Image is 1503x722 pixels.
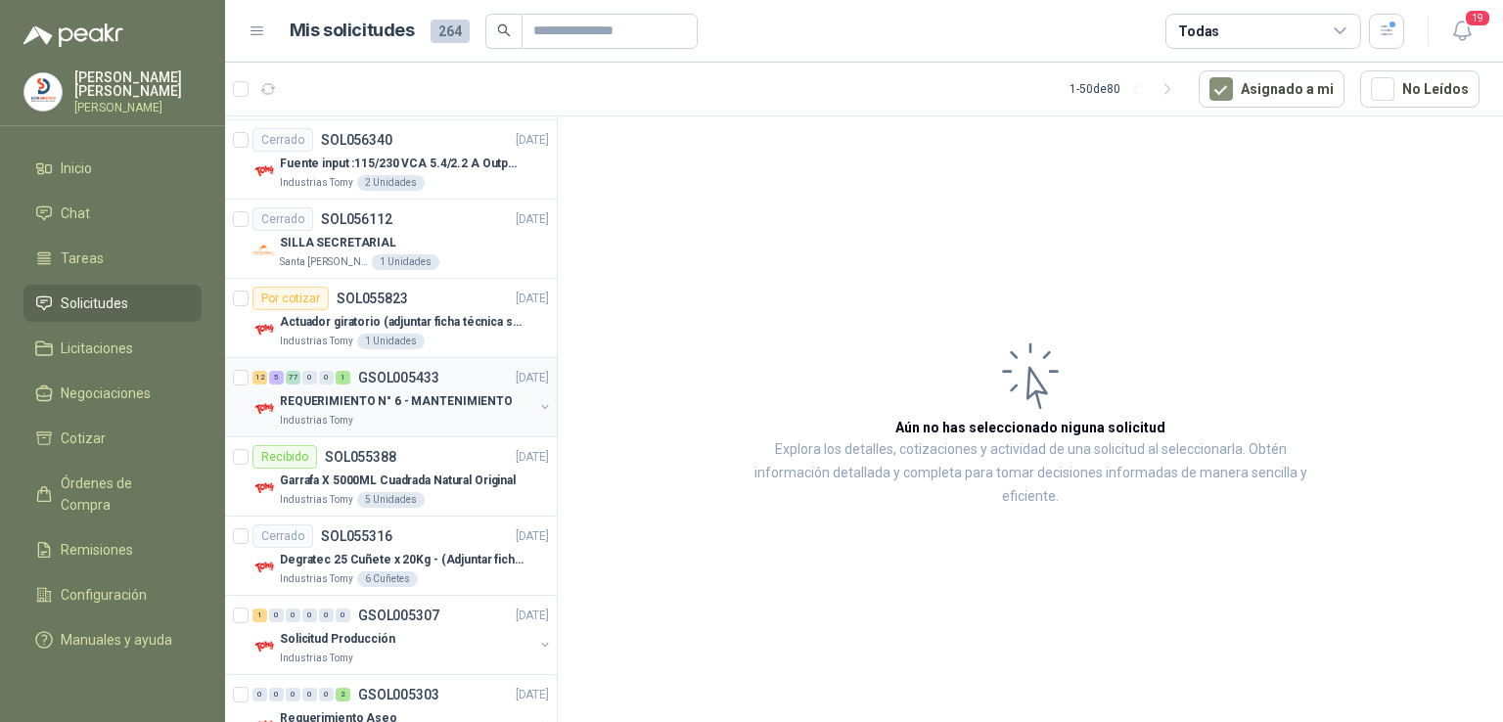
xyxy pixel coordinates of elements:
[337,292,408,305] p: SOL055823
[74,102,202,113] p: [PERSON_NAME]
[358,371,439,384] p: GSOL005433
[61,428,106,449] span: Cotizar
[61,383,151,404] span: Negociaciones
[286,371,300,384] div: 77
[895,417,1165,438] h3: Aún no has seleccionado niguna solicitud
[252,524,313,548] div: Cerrado
[325,450,396,464] p: SOL055388
[61,338,133,359] span: Licitaciones
[1464,9,1491,27] span: 19
[252,604,553,666] a: 1 0 0 0 0 0 GSOL005307[DATE] Company LogoSolicitud ProducciónIndustrias Tomy
[252,445,317,469] div: Recibido
[23,330,202,367] a: Licitaciones
[252,128,313,152] div: Cerrado
[252,609,267,622] div: 1
[225,517,557,596] a: CerradoSOL055316[DATE] Company LogoDegratec 25 Cuñete x 20Kg - (Adjuntar ficha técnica)Industrias...
[24,73,62,111] img: Company Logo
[23,531,202,568] a: Remisiones
[61,203,90,224] span: Chat
[280,234,396,252] p: SILLA SECRETARIAL
[23,420,202,457] a: Cotizar
[23,150,202,187] a: Inicio
[23,240,202,277] a: Tareas
[336,688,350,701] div: 2
[497,23,511,37] span: search
[280,413,353,429] p: Industrias Tomy
[1178,21,1219,42] div: Todas
[319,688,334,701] div: 0
[269,371,284,384] div: 5
[516,448,549,467] p: [DATE]
[357,175,425,191] div: 2 Unidades
[23,465,202,523] a: Órdenes de Compra
[74,70,202,98] p: [PERSON_NAME] [PERSON_NAME]
[280,175,353,191] p: Industrias Tomy
[61,584,147,606] span: Configuración
[252,287,329,310] div: Por cotizar
[358,609,439,622] p: GSOL005307
[516,210,549,229] p: [DATE]
[280,571,353,587] p: Industrias Tomy
[280,155,524,173] p: Fuente input :115/230 VCA 5.4/2.2 A Output: 24 VDC 10 A 47-63 Hz
[269,688,284,701] div: 0
[280,492,353,508] p: Industrias Tomy
[225,120,557,200] a: CerradoSOL056340[DATE] Company LogoFuente input :115/230 VCA 5.4/2.2 A Output: 24 VDC 10 A 47-63 ...
[252,207,313,231] div: Cerrado
[280,254,368,270] p: Santa [PERSON_NAME]
[516,527,549,546] p: [DATE]
[252,371,267,384] div: 12
[252,239,276,262] img: Company Logo
[269,609,284,622] div: 0
[336,609,350,622] div: 0
[23,621,202,658] a: Manuales y ayuda
[23,375,202,412] a: Negociaciones
[23,576,202,613] a: Configuración
[252,688,267,701] div: 0
[286,609,300,622] div: 0
[516,131,549,150] p: [DATE]
[357,571,418,587] div: 6 Cuñetes
[252,556,276,579] img: Company Logo
[319,609,334,622] div: 0
[286,688,300,701] div: 0
[252,159,276,183] img: Company Logo
[252,476,276,500] img: Company Logo
[280,472,516,490] p: Garrafa X 5000ML Cuadrada Natural Original
[61,629,172,651] span: Manuales y ayuda
[252,635,276,658] img: Company Logo
[516,607,549,625] p: [DATE]
[1360,70,1480,108] button: No Leídos
[516,290,549,308] p: [DATE]
[61,158,92,179] span: Inicio
[23,285,202,322] a: Solicitudes
[1070,73,1183,105] div: 1 - 50 de 80
[302,371,317,384] div: 0
[252,397,276,421] img: Company Logo
[280,313,524,332] p: Actuador giratorio (adjuntar ficha técnica si es diferente a festo)
[516,369,549,387] p: [DATE]
[252,366,553,429] a: 12 5 77 0 0 1 GSOL005433[DATE] Company LogoREQUERIMIENTO N° 6 - MANTENIMIENTOIndustrias Tomy
[321,212,392,226] p: SOL056112
[61,248,104,269] span: Tareas
[252,318,276,341] img: Company Logo
[431,20,470,43] span: 264
[61,473,183,516] span: Órdenes de Compra
[23,23,123,47] img: Logo peakr
[290,17,415,45] h1: Mis solicitudes
[280,551,524,569] p: Degratec 25 Cuñete x 20Kg - (Adjuntar ficha técnica)
[357,334,425,349] div: 1 Unidades
[280,651,353,666] p: Industrias Tomy
[321,529,392,543] p: SOL055316
[280,630,395,649] p: Solicitud Producción
[61,539,133,561] span: Remisiones
[280,334,353,349] p: Industrias Tomy
[225,200,557,279] a: CerradoSOL056112[DATE] Company LogoSILLA SECRETARIALSanta [PERSON_NAME]1 Unidades
[302,688,317,701] div: 0
[23,195,202,232] a: Chat
[225,437,557,517] a: RecibidoSOL055388[DATE] Company LogoGarrafa X 5000ML Cuadrada Natural OriginalIndustrias Tomy5 Un...
[321,133,392,147] p: SOL056340
[1199,70,1344,108] button: Asignado a mi
[280,392,513,411] p: REQUERIMIENTO N° 6 - MANTENIMIENTO
[358,688,439,701] p: GSOL005303
[516,686,549,704] p: [DATE]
